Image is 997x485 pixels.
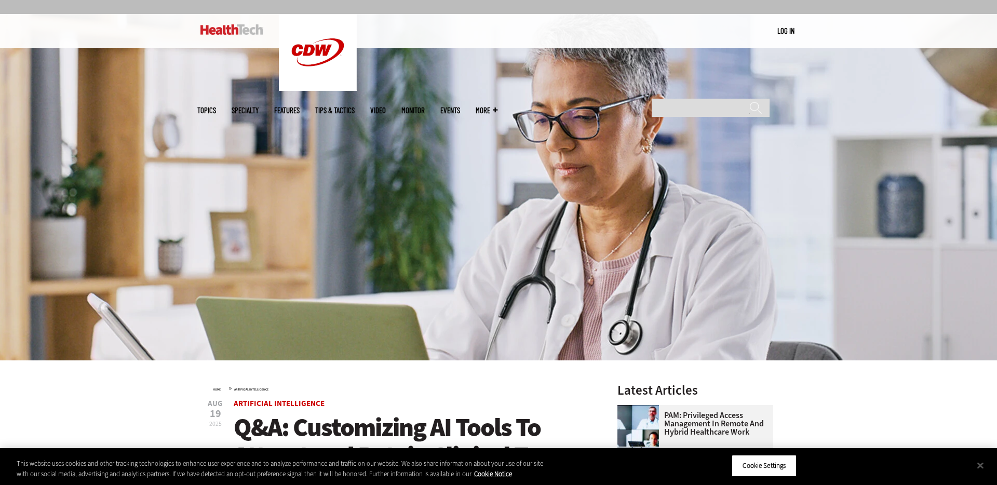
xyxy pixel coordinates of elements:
[213,384,590,392] div: »
[617,405,664,413] a: remote call with care team
[474,469,512,478] a: More information about your privacy
[197,106,216,114] span: Topics
[969,454,992,477] button: Close
[617,447,664,455] a: doctor in front of clouds and reflective building
[209,420,222,428] span: 2025
[17,459,548,479] div: This website uses cookies and other tracking technologies to enhance user experience and to analy...
[279,83,357,93] a: CDW
[234,398,325,409] a: Artificial Intelligence
[617,405,659,447] img: remote call with care team
[200,24,263,35] img: Home
[617,384,773,397] h3: Latest Articles
[440,106,460,114] a: Events
[732,455,797,477] button: Cookie Settings
[213,387,221,392] a: Home
[777,26,794,35] a: Log in
[232,106,259,114] span: Specialty
[279,14,357,91] img: Home
[234,387,268,392] a: Artificial Intelligence
[208,409,223,419] span: 19
[777,25,794,36] div: User menu
[208,400,223,408] span: Aug
[476,106,497,114] span: More
[370,106,386,114] a: Video
[274,106,300,114] a: Features
[401,106,425,114] a: MonITor
[617,411,767,436] a: PAM: Privileged Access Management in Remote and Hybrid Healthcare Work
[234,410,583,473] span: Q&A: Customizing AI Tools To Attract and Retain Clinical Teams
[315,106,355,114] a: Tips & Tactics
